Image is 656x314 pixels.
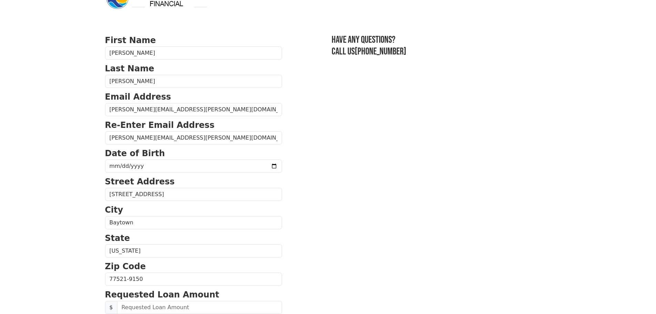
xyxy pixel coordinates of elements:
[105,149,165,158] strong: Date of Birth
[117,301,282,314] input: Requested Loan Amount
[105,131,282,144] input: Re-Enter Email Address
[105,188,282,201] input: Street Address
[105,290,219,300] strong: Requested Loan Amount
[105,216,282,229] input: City
[105,64,154,73] strong: Last Name
[105,205,123,215] strong: City
[105,36,156,45] strong: First Name
[105,120,215,130] strong: Re-Enter Email Address
[105,47,282,60] input: First Name
[105,273,282,286] input: Zip Code
[105,262,146,271] strong: Zip Code
[355,46,406,57] a: [PHONE_NUMBER]
[105,233,130,243] strong: State
[105,75,282,88] input: Last Name
[105,177,175,186] strong: Street Address
[105,103,282,116] input: Email Address
[105,92,171,102] strong: Email Address
[332,46,551,58] h3: Call us
[105,301,117,314] span: $
[332,34,551,46] h3: Have any questions?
